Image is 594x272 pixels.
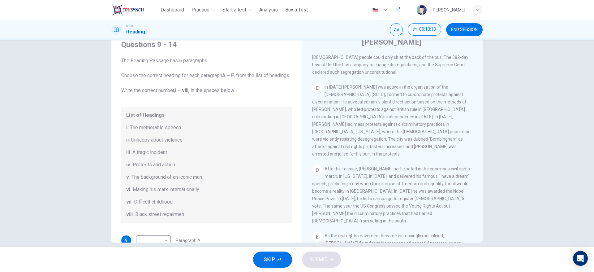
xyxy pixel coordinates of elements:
[126,211,133,218] span: viii
[132,149,167,156] span: A tragic incident
[253,252,292,268] button: SKIP
[126,124,127,131] span: i
[257,4,280,15] button: Analysis
[264,255,275,264] span: SKIP
[158,4,187,15] button: Dashboard
[126,112,287,119] span: List of Headings
[176,238,200,243] span: Paragraph A
[446,23,483,36] button: END SESSION
[312,166,470,223] span: After his release, [PERSON_NAME] participated in the enormous civil rights march, in [US_STATE], ...
[220,4,254,15] button: Start a test
[432,6,465,14] div: [PERSON_NAME]
[419,27,436,32] span: 00:13:13
[259,6,278,14] span: Analysis
[285,6,308,14] span: Buy a Test
[390,23,403,36] div: Mute
[222,6,246,14] span: Start a test
[135,211,184,218] span: Black street repairmen
[121,57,292,94] span: The Reading Passage has 6 paragraphs. Choose the correct heading for each paragraph , from the li...
[573,251,588,266] div: Open Intercom Messenger
[126,186,130,193] span: vi
[126,149,130,156] span: iii
[175,87,188,93] b: i – viii
[312,85,471,156] span: In [DATE] [PERSON_NAME] was active in the organisation of the [DEMOGRAPHIC_DATA] (SCLC), formed t...
[134,198,173,206] span: Difficult childhood
[126,173,129,181] span: v
[161,6,184,14] span: Dashboard
[111,4,144,16] img: ELTC logo
[126,24,133,28] span: CEFR
[125,238,127,243] span: 9
[126,136,129,144] span: ii
[131,173,202,181] span: The background of an iconic man
[126,28,145,36] h1: Reading
[130,124,181,131] span: The memorable speech
[283,4,310,15] button: Buy a Test
[133,186,199,193] span: Making his mark internationally
[417,5,427,15] img: Profile picture
[111,4,158,16] a: ELTC logo
[133,161,175,169] span: Protests and action
[312,232,322,242] div: E
[312,83,322,93] div: C
[372,8,379,12] img: en
[126,161,130,169] span: iv
[408,23,441,36] div: Hide
[131,136,183,144] span: Unhappy about violence
[189,4,217,15] button: Practice
[312,165,322,175] div: D
[408,23,441,36] button: 00:13:13
[222,72,234,78] b: A – F
[362,37,421,47] h4: [PERSON_NAME]
[121,40,292,50] h4: Questions 9 - 14
[451,27,478,32] span: END SESSION
[192,6,209,14] span: Practice
[126,198,131,206] span: vii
